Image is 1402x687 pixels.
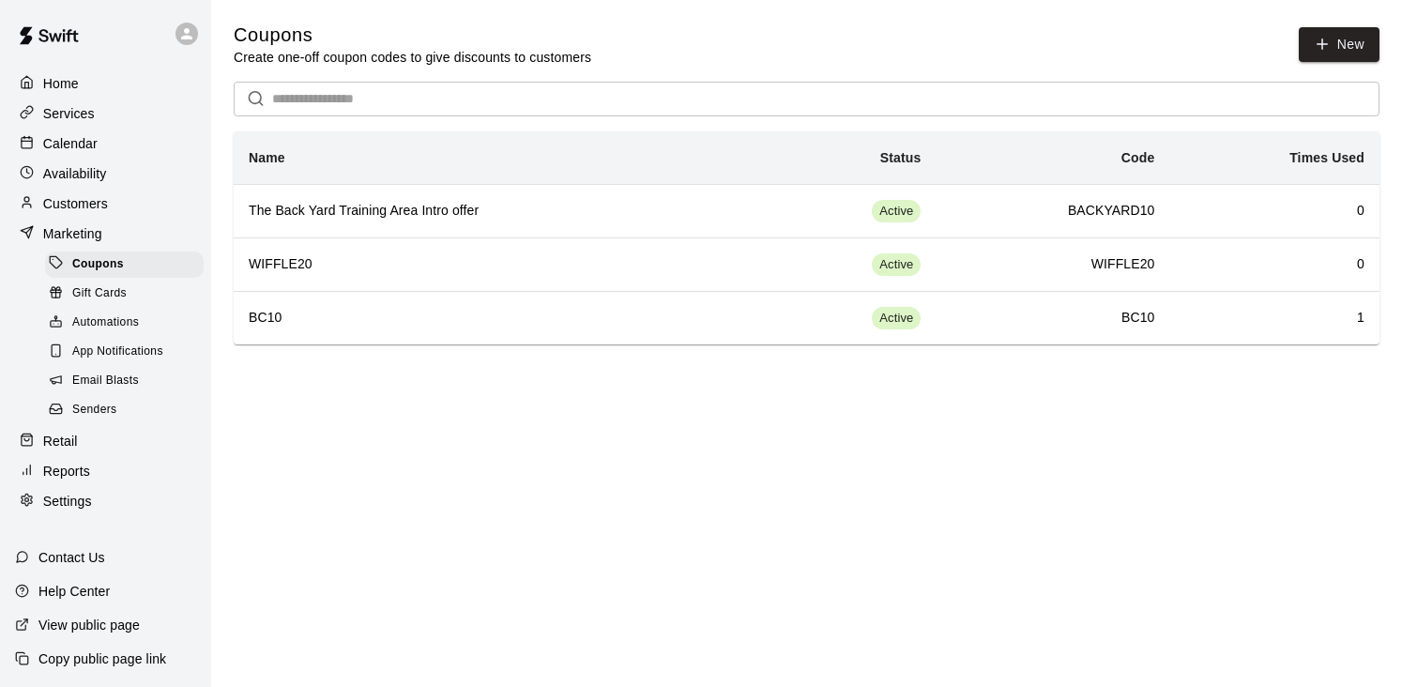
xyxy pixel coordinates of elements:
[72,313,139,332] span: Automations
[1184,201,1364,221] h6: 0
[234,23,591,48] h5: Coupons
[1299,27,1379,62] button: New
[72,284,127,303] span: Gift Cards
[1184,308,1364,328] h6: 1
[43,224,102,243] p: Marketing
[72,401,117,420] span: Senders
[38,582,110,601] p: Help Center
[43,74,79,93] p: Home
[43,492,92,511] p: Settings
[15,457,196,485] a: Reports
[951,308,1154,328] h6: BC10
[15,99,196,128] a: Services
[43,194,108,213] p: Customers
[45,250,211,279] a: Coupons
[38,616,140,634] p: View public page
[872,256,921,274] span: Active
[45,279,211,308] a: Gift Cards
[15,69,196,98] a: Home
[45,339,204,365] div: App Notifications
[15,190,196,218] a: Customers
[1121,150,1155,165] b: Code
[15,160,196,188] a: Availability
[72,343,163,361] span: App Notifications
[43,164,107,183] p: Availability
[234,48,591,67] p: Create one-off coupon codes to give discounts to customers
[45,338,211,367] a: App Notifications
[43,104,95,123] p: Services
[72,372,139,390] span: Email Blasts
[872,203,921,221] span: Active
[872,310,921,328] span: Active
[45,397,204,423] div: Senders
[72,255,124,274] span: Coupons
[249,254,739,275] h6: WIFFLE20
[951,254,1154,275] h6: WIFFLE20
[45,309,211,338] a: Automations
[1184,254,1364,275] h6: 0
[249,308,739,328] h6: BC10
[45,252,204,278] div: Coupons
[38,548,105,567] p: Contact Us
[45,367,211,396] a: Email Blasts
[45,281,204,307] div: Gift Cards
[45,396,211,425] a: Senders
[43,462,90,481] p: Reports
[15,487,196,515] a: Settings
[45,310,204,336] div: Automations
[45,368,204,394] div: Email Blasts
[951,201,1154,221] h6: BACKYARD10
[43,432,78,450] p: Retail
[880,150,922,165] b: Status
[38,649,166,668] p: Copy public page link
[15,427,196,455] a: Retail
[234,131,1379,344] table: simple table
[15,130,196,158] a: Calendar
[43,134,98,153] p: Calendar
[249,201,739,221] h6: The Back Yard Training Area Intro offer
[249,150,285,165] b: Name
[15,220,196,248] a: Marketing
[1289,150,1364,165] b: Times Used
